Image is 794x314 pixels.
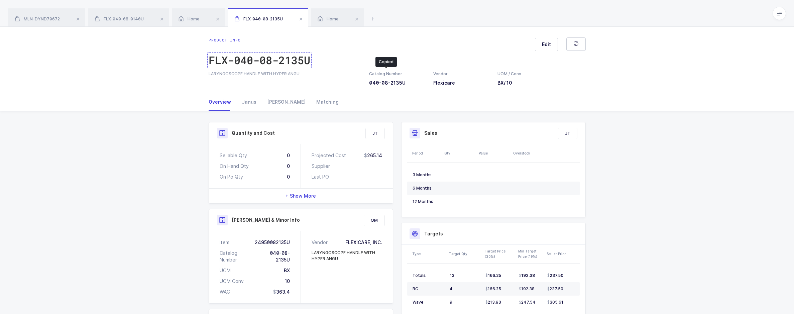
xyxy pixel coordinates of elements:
[519,273,535,278] span: 192.38
[209,37,310,43] div: Product info
[413,286,418,291] span: RC
[518,248,543,259] div: Min Target Price (19%)
[236,93,262,111] div: Janus
[262,93,311,111] div: [PERSON_NAME]
[273,289,290,295] div: 363.4
[450,273,454,278] span: 13
[312,239,330,246] div: Vendor
[234,16,283,21] span: FLX-040-08-2135U
[413,199,440,204] div: 12 Months
[449,251,481,256] div: Target Qty
[312,174,329,180] div: Last PO
[287,174,290,180] div: 0
[345,239,382,246] div: FLEXICARE, INC.
[424,230,443,237] h3: Targets
[209,189,393,203] div: + Show More
[412,251,445,256] div: Type
[220,278,244,285] div: UOM Conv
[558,128,577,139] div: JT
[179,16,200,21] span: Home
[485,286,501,292] span: 166.25
[95,16,144,21] span: FLX-040-08-0140U
[364,215,384,226] div: OM
[220,289,230,295] div: WAC
[412,150,440,156] div: Period
[413,300,424,305] span: Wave
[209,71,361,77] div: LARYNGOSCOPE HANDLE WITH HYPER ANGU
[547,251,578,256] div: Sell at Price
[450,286,453,291] span: 4
[444,150,475,156] div: Qty
[497,71,522,77] div: UOM / Conv
[312,163,330,170] div: Supplier
[547,286,563,292] span: 237.50
[504,80,512,86] span: / 10
[312,152,346,159] div: Projected Cost
[311,93,339,111] div: Matching
[284,267,290,274] div: BX
[287,163,290,170] div: 0
[547,273,563,278] span: 237.50
[209,93,236,111] div: Overview
[479,150,509,156] div: Value
[15,16,60,21] span: MLN-DYND70672
[375,57,397,67] div: Copied
[485,273,501,278] span: 166.25
[312,250,382,262] div: LARYNGOSCOPE HANDLE WITH HYPER ANGU
[547,300,563,305] span: 305.61
[220,267,231,274] div: UOM
[413,186,440,191] div: 6 Months
[413,273,426,278] span: Totals
[542,41,551,48] span: Edit
[535,38,558,51] button: Edit
[220,152,247,159] div: Sellable Qty
[513,150,544,156] div: Overstock
[433,71,489,77] div: Vendor
[497,80,522,86] h3: BX
[318,16,339,21] span: Home
[364,152,382,159] div: 265.14
[232,130,275,136] h3: Quantity and Cost
[232,217,300,223] h3: [PERSON_NAME] & Minor Info
[485,300,501,305] span: 213.93
[287,152,290,159] div: 0
[366,128,384,139] div: JT
[519,300,536,305] span: 247.54
[519,286,535,292] span: 192.38
[285,278,290,285] div: 10
[450,300,452,305] span: 9
[433,80,489,86] h3: Flexicare
[286,193,316,199] span: + Show More
[413,172,440,178] div: 3 Months
[220,163,249,170] div: On Hand Qty
[424,130,437,136] h3: Sales
[220,174,243,180] div: On Po Qty
[485,248,514,259] div: Target Price (30%)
